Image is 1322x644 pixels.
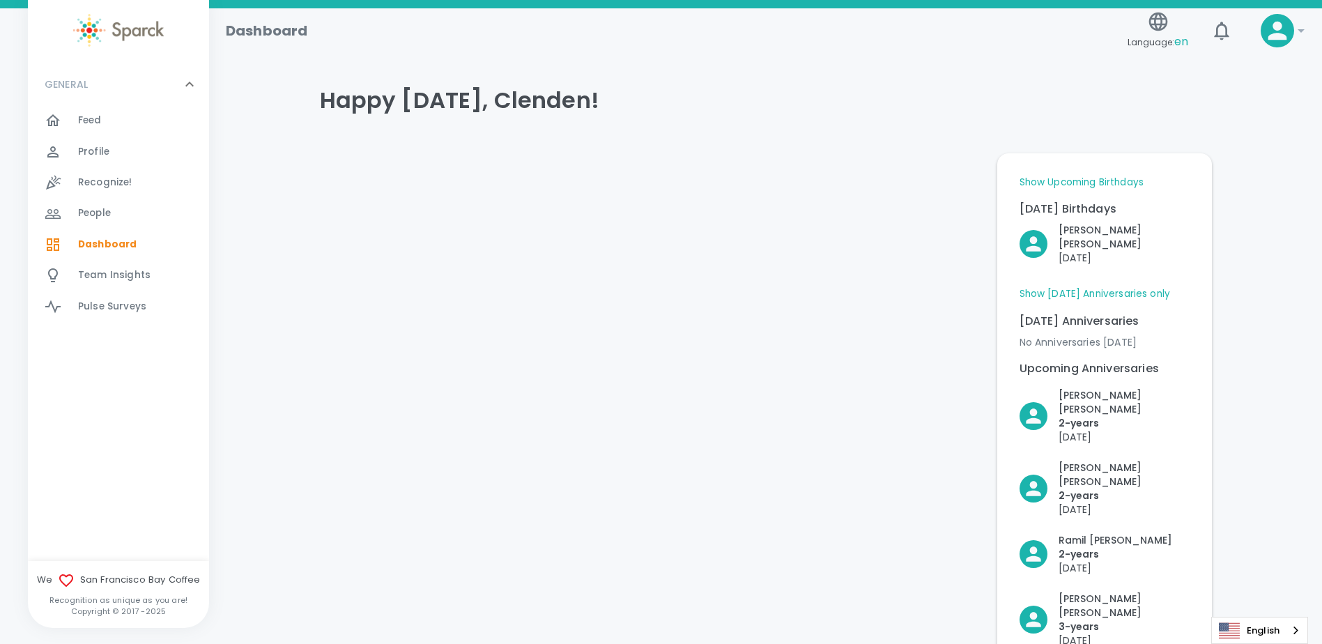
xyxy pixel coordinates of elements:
button: Click to Recognize! [1020,223,1190,265]
a: English [1212,618,1307,643]
p: [DATE] [1059,430,1190,444]
a: Pulse Surveys [28,291,209,322]
button: Click to Recognize! [1020,533,1172,575]
a: Show Upcoming Birthdays [1020,176,1144,190]
p: [PERSON_NAME] [PERSON_NAME] [1059,592,1190,620]
a: People [28,198,209,229]
span: Pulse Surveys [78,300,146,314]
a: Team Insights [28,260,209,291]
p: [PERSON_NAME] [PERSON_NAME] [1059,388,1190,416]
a: Show [DATE] Anniversaries only [1020,287,1171,301]
p: [DATE] Anniversaries [1020,313,1190,330]
a: Sparck logo [28,14,209,47]
img: Sparck logo [73,14,164,47]
span: Language: [1128,33,1188,52]
p: [DATE] [1059,503,1190,516]
h1: Dashboard [226,20,307,42]
div: GENERAL [28,63,209,105]
span: Dashboard [78,238,137,252]
p: 2- years [1059,489,1190,503]
span: Feed [78,114,102,128]
a: Recognize! [28,167,209,198]
button: Language:en [1122,6,1194,56]
span: We San Francisco Bay Coffee [28,572,209,589]
span: en [1174,33,1188,49]
p: No Anniversaries [DATE] [1020,335,1190,349]
p: [DATE] Birthdays [1020,201,1190,217]
div: Click to Recognize! [1008,450,1190,516]
p: [DATE] [1059,561,1172,575]
a: Dashboard [28,229,209,260]
p: Ramil [PERSON_NAME] [1059,533,1172,547]
p: 2- years [1059,547,1172,561]
p: Upcoming Anniversaries [1020,360,1190,377]
div: Click to Recognize! [1008,377,1190,444]
p: Recognition as unique as you are! [28,595,209,606]
a: Profile [28,137,209,167]
aside: Language selected: English [1211,617,1308,644]
p: [DATE] [1059,251,1190,265]
p: 3- years [1059,620,1190,634]
span: Recognize! [78,176,132,190]
div: Language [1211,617,1308,644]
button: Click to Recognize! [1020,461,1190,516]
p: Copyright © 2017 - 2025 [28,606,209,617]
p: GENERAL [45,77,88,91]
p: [PERSON_NAME] [PERSON_NAME] [1059,223,1190,251]
p: [PERSON_NAME] [PERSON_NAME] [1059,461,1190,489]
button: Click to Recognize! [1020,388,1190,444]
div: Click to Recognize! [1008,522,1172,575]
span: Profile [78,145,109,159]
div: GENERAL [28,105,209,328]
h4: Happy [DATE], Clenden! [320,86,1212,114]
p: 2- years [1059,416,1190,430]
div: Click to Recognize! [1008,212,1190,265]
a: Feed [28,105,209,136]
span: Team Insights [78,268,151,282]
span: People [78,206,111,220]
